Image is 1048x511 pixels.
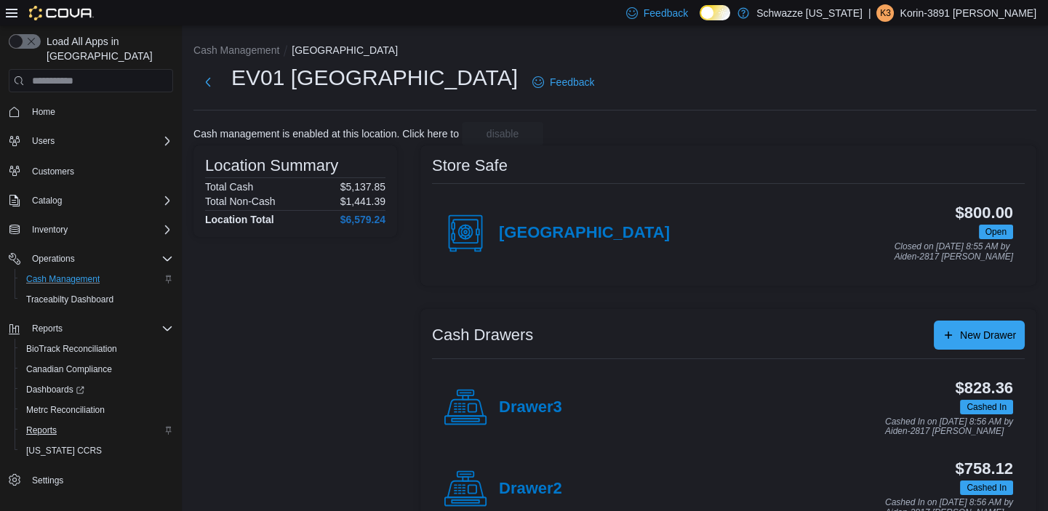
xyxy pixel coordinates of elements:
p: | [868,4,871,22]
button: Operations [26,250,81,267]
span: K3 [880,4,891,22]
a: Traceabilty Dashboard [20,291,119,308]
a: Dashboards [15,379,179,400]
button: [US_STATE] CCRS [15,440,179,461]
button: Catalog [3,190,179,211]
p: Closed on [DATE] 8:55 AM by Aiden-2817 [PERSON_NAME] [895,242,1013,262]
span: Dashboards [26,384,84,395]
h3: $828.36 [956,379,1013,397]
button: Customers [3,160,179,181]
h3: Cash Drawers [432,326,533,344]
span: Traceabilty Dashboard [26,294,113,305]
button: disable [462,122,543,145]
a: [US_STATE] CCRS [20,442,108,459]
span: Metrc Reconciliation [26,404,105,416]
span: Dashboards [20,381,173,398]
a: Metrc Reconciliation [20,401,111,419]
button: Users [26,132,60,150]
a: BioTrack Reconciliation [20,340,123,358]
span: Reports [32,323,63,334]
span: Catalog [26,192,173,209]
a: Home [26,103,61,121]
span: Settings [32,475,63,486]
p: Korin-3891 [PERSON_NAME] [900,4,1036,22]
h3: $758.12 [956,460,1013,478]
button: Settings [3,470,179,491]
span: BioTrack Reconciliation [26,343,117,355]
span: Customers [26,161,173,180]
div: Korin-3891 Hobday [876,4,894,22]
span: [US_STATE] CCRS [26,445,102,456]
span: Settings [26,471,173,489]
h4: Drawer2 [499,480,562,499]
span: Catalog [32,195,62,206]
a: Canadian Compliance [20,361,118,378]
span: Metrc Reconciliation [20,401,173,419]
img: Cova [29,6,94,20]
button: Traceabilty Dashboard [15,289,179,310]
span: Users [26,132,173,150]
button: New Drawer [934,321,1025,350]
button: Catalog [26,192,68,209]
button: Canadian Compliance [15,359,179,379]
span: BioTrack Reconciliation [20,340,173,358]
span: Home [32,106,55,118]
p: $5,137.85 [340,181,385,193]
p: Cash management is enabled at this location. Click here to [193,128,459,140]
button: Reports [15,420,179,440]
button: Reports [26,320,68,337]
h1: EV01 [GEOGRAPHIC_DATA] [231,63,518,92]
span: Load All Apps in [GEOGRAPHIC_DATA] [41,34,173,63]
button: Metrc Reconciliation [15,400,179,420]
span: Feedback [550,75,594,89]
h4: [GEOGRAPHIC_DATA] [499,224,670,243]
a: Cash Management [20,270,105,288]
button: Cash Management [193,44,279,56]
button: Operations [3,249,179,269]
h4: Drawer3 [499,398,562,417]
button: Home [3,101,179,122]
span: Operations [32,253,75,265]
a: Settings [26,472,69,489]
button: [GEOGRAPHIC_DATA] [292,44,398,56]
a: Feedback [527,68,600,97]
span: Users [32,135,55,147]
p: $1,441.39 [340,196,385,207]
h4: Location Total [205,214,274,225]
span: Reports [20,422,173,439]
button: BioTrack Reconciliation [15,339,179,359]
h3: Store Safe [432,157,508,174]
h3: Location Summary [205,157,338,174]
span: Washington CCRS [20,442,173,459]
span: Inventory [32,224,68,236]
button: Inventory [26,221,73,238]
span: Cashed In [960,480,1013,495]
input: Dark Mode [700,5,730,20]
span: Reports [26,425,57,436]
h6: Total Non-Cash [205,196,276,207]
nav: An example of EuiBreadcrumbs [193,43,1036,60]
p: Schwazze [US_STATE] [756,4,863,22]
span: disable [487,126,519,141]
span: Cashed In [967,401,1007,414]
span: Canadian Compliance [20,361,173,378]
a: Reports [20,422,63,439]
span: Open [985,225,1007,238]
h6: Total Cash [205,181,253,193]
h3: $800.00 [956,204,1013,222]
span: Cashed In [960,400,1013,414]
span: Open [979,225,1013,239]
a: Customers [26,163,80,180]
button: Users [3,131,179,151]
span: Home [26,102,173,121]
span: Cash Management [20,270,173,288]
span: New Drawer [960,328,1016,342]
span: Cash Management [26,273,100,285]
button: Inventory [3,220,179,240]
span: Operations [26,250,173,267]
p: Cashed In on [DATE] 8:56 AM by Aiden-2817 [PERSON_NAME] [885,417,1013,437]
a: Dashboards [20,381,90,398]
span: Traceabilty Dashboard [20,291,173,308]
button: Reports [3,318,179,339]
span: Inventory [26,221,173,238]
